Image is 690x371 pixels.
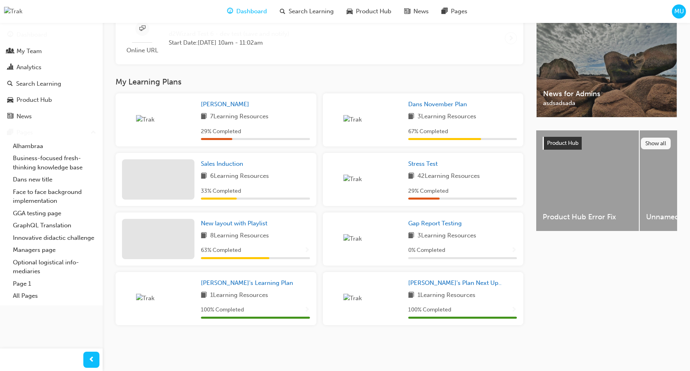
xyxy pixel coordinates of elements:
[3,27,99,42] a: Dashboard
[136,115,180,124] img: Trak
[511,245,517,256] button: Show Progress
[543,99,670,108] span: asdsadsada
[201,278,296,288] a: [PERSON_NAME]'s Learning Plan
[10,244,99,256] a: Managers page
[136,294,180,303] img: Trak
[10,173,99,186] a: Dans new title
[10,278,99,290] a: Page 1
[408,112,414,122] span: book-icon
[304,307,310,314] span: Show Progress
[16,79,61,89] div: Search Learning
[347,6,353,16] span: car-icon
[408,219,465,228] a: Gap Report Testing
[289,7,334,16] span: Search Learning
[3,60,99,75] a: Analytics
[340,3,398,20] a: car-iconProduct Hub
[442,6,448,16] span: pages-icon
[435,3,474,20] a: pages-iconPages
[273,3,340,20] a: search-iconSearch Learning
[201,127,241,136] span: 29 % Completed
[280,6,285,16] span: search-icon
[672,4,686,19] button: MU
[10,256,99,278] a: Optional logistical info-mediaries
[3,109,99,124] a: News
[7,129,13,136] span: pages-icon
[236,7,267,16] span: Dashboard
[356,7,391,16] span: Product Hub
[641,138,671,149] button: Show all
[169,38,289,47] span: Start Date: [DATE] 10am - 11:02am
[10,186,99,207] a: Face to face background implementation
[10,232,99,244] a: Innovative didactic challenge
[201,159,246,169] a: Sales Induction
[17,128,33,137] div: Pages
[408,160,438,167] span: Stress Test
[408,100,470,109] a: Dans November Plan
[408,220,462,227] span: Gap Report Testing
[451,7,467,16] span: Pages
[398,3,435,20] a: news-iconNews
[343,234,388,243] img: Trak
[4,7,23,16] img: Trak
[413,7,429,16] span: News
[543,137,671,150] a: Product HubShow all
[674,7,684,16] span: MU
[304,245,310,256] button: Show Progress
[201,231,207,241] span: book-icon
[122,46,162,55] span: Online URL
[417,291,475,301] span: 1 Learning Resources
[201,112,207,122] span: book-icon
[417,112,476,122] span: 3 Learning Resources
[89,355,95,365] span: prev-icon
[304,247,310,254] span: Show Progress
[201,101,249,108] span: [PERSON_NAME]
[7,48,13,55] span: people-icon
[408,159,441,169] a: Stress Test
[201,100,252,109] a: [PERSON_NAME]
[3,125,99,140] button: Pages
[201,279,293,286] span: [PERSON_NAME]'s Learning Plan
[91,128,96,138] span: up-icon
[511,307,517,314] span: Show Progress
[17,47,42,56] div: My Team
[511,247,517,254] span: Show Progress
[10,290,99,302] a: All Pages
[201,220,267,227] span: New layout with Playlist
[17,95,52,105] div: Product Hub
[408,291,414,301] span: book-icon
[7,31,13,39] span: guage-icon
[221,3,273,20] a: guage-iconDashboard
[343,115,388,124] img: Trak
[547,140,578,146] span: Product Hub
[227,6,233,16] span: guage-icon
[543,89,670,99] span: News for Admins
[408,231,414,241] span: book-icon
[343,175,388,184] img: Trak
[417,171,480,181] span: 42 Learning Resources
[201,219,271,228] a: New layout with Playlist
[408,246,445,255] span: 0 % Completed
[304,305,310,315] button: Show Progress
[10,152,99,173] a: Business-focused fresh-thinking knowledge base
[3,44,99,59] a: My Team
[122,19,517,58] a: Online URLd2Wizard Test 6 - dev test (save and notify)Start Date:[DATE] 10am - 11:02am
[536,130,639,231] a: Product Hub Error Fix
[543,212,632,222] span: Product Hub Error Fix
[343,294,388,303] img: Trak
[169,29,289,39] span: d2Wizard Test 6 - dev test (save and notify)
[7,97,13,104] span: car-icon
[139,24,145,34] span: sessionType_ONLINE_URL-icon
[10,207,99,220] a: GGA testing page
[3,76,99,91] a: Search Learning
[404,6,410,16] span: news-icon
[508,33,514,44] span: next-icon
[408,187,448,196] span: 29 % Completed
[10,219,99,232] a: GraphQL Translation
[210,291,268,301] span: 1 Learning Resources
[408,101,467,108] span: Dans November Plan
[7,80,13,88] span: search-icon
[408,279,502,286] span: [PERSON_NAME]'s Plan Next Up..
[7,113,13,120] span: news-icon
[408,171,414,181] span: book-icon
